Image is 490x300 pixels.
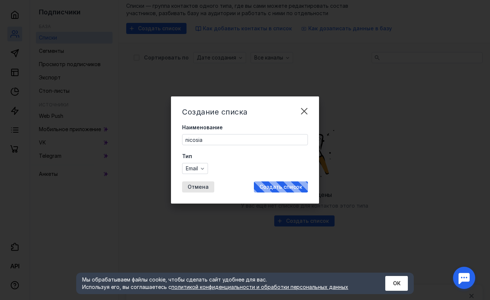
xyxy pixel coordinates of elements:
[182,124,223,131] span: Наименование
[82,276,367,291] div: Мы обрабатываем файлы cookie, чтобы сделать сайт удобнее для вас. Используя его, вы соглашаетесь c
[171,284,348,290] a: политикой конфиденциальности и обработки персональных данных
[182,153,192,160] span: Тип
[188,184,209,190] span: Отмена
[182,108,248,116] span: Создание списка
[182,181,214,192] button: Отмена
[186,166,198,172] span: Email
[182,163,208,174] button: Email
[385,276,408,291] button: ОК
